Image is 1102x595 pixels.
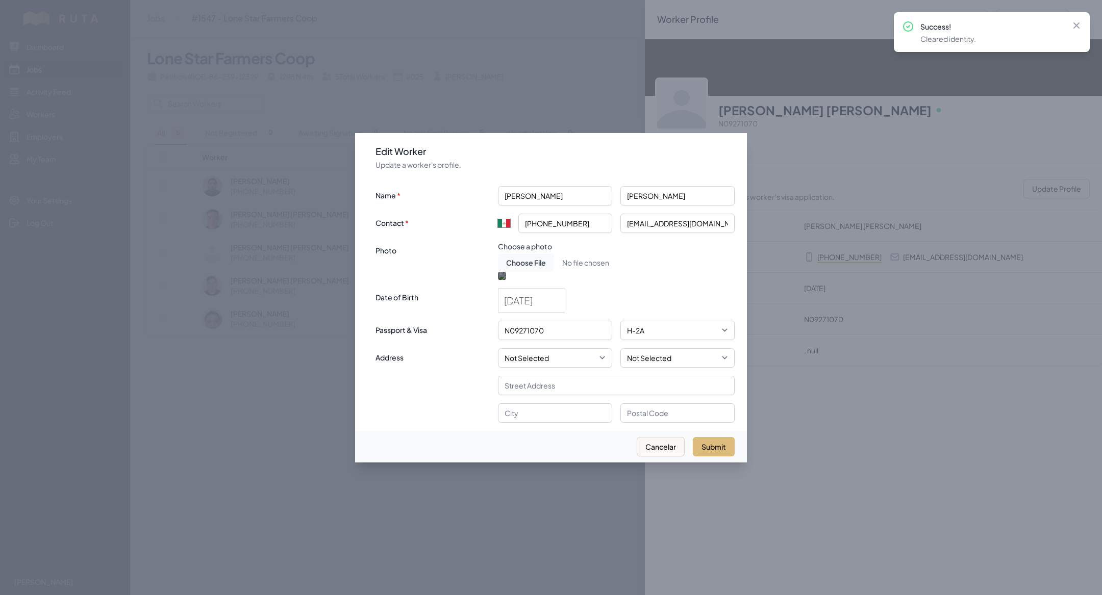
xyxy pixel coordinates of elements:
button: Cancelar [637,437,685,456]
p: Choose a photo [498,241,612,251]
button: Submit [693,437,735,456]
input: Date [498,289,565,312]
input: Enter phone number [518,214,612,233]
input: City [498,403,612,423]
input: Passport # [498,321,612,340]
input: Street Address [498,376,735,395]
label: Address [375,348,490,364]
label: Date of Birth [375,288,490,303]
label: Passport & Visa [375,321,490,336]
input: First name [498,186,612,205]
p: Update a worker's profile. [375,160,735,170]
label: Name [375,186,490,201]
label: Photo [375,241,490,256]
h3: Edit Worker [375,145,735,158]
img: 5dae8192-adb9-45d5-9394-927c6da1a57b [498,272,506,280]
input: Email [620,214,735,233]
input: Postal Code [620,403,735,423]
label: Contact [375,214,490,229]
input: Last name [620,186,735,205]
